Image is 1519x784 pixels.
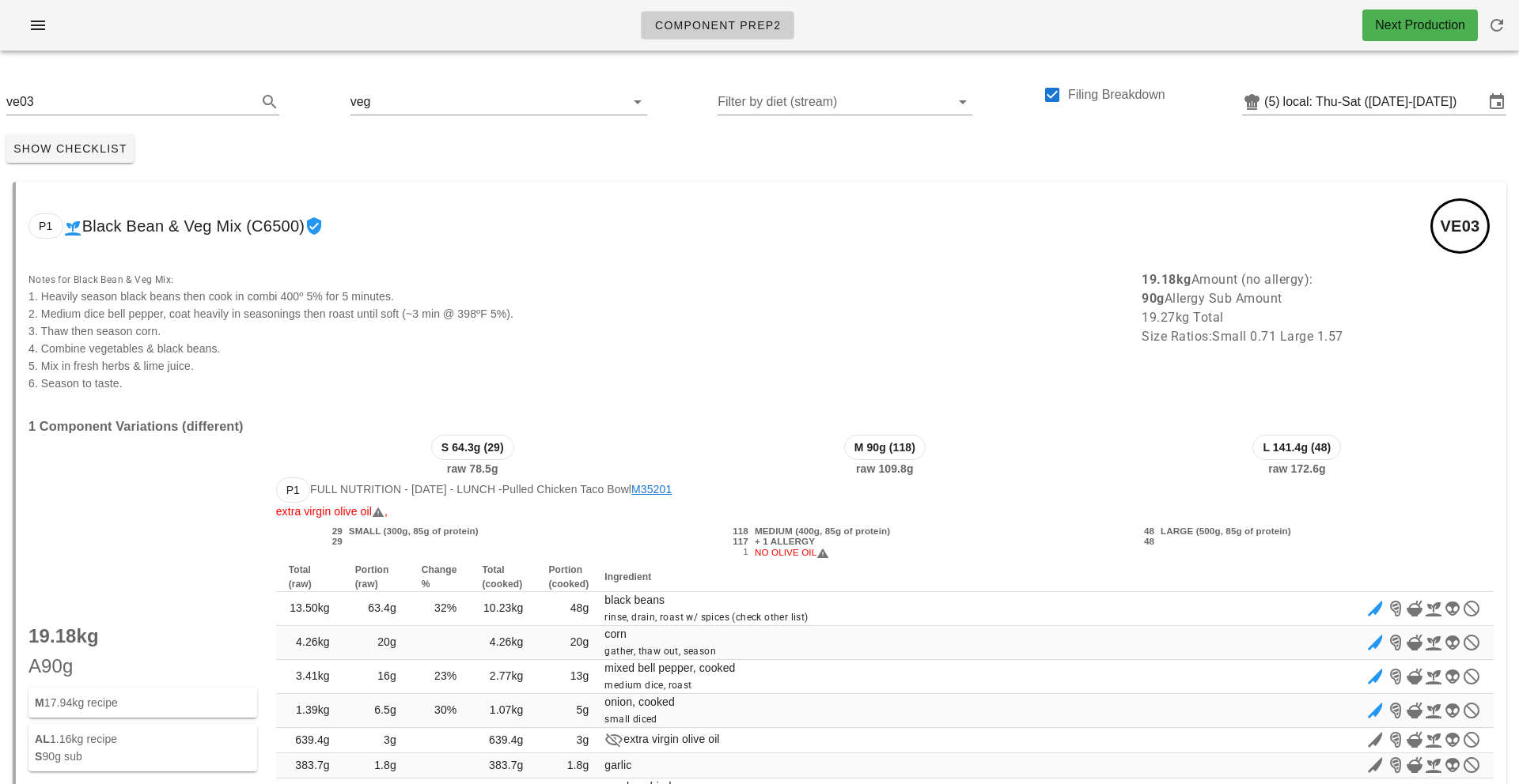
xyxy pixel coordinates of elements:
[441,435,504,459] span: S 64.3g (29)
[577,733,589,746] span: 3g
[276,592,343,626] td: 13.50kg
[310,483,502,496] span: Full Nutrition - [DATE] - lunch -
[350,89,647,115] div: veg
[469,728,536,753] td: 639.4g
[570,601,589,614] span: 48g
[28,325,161,337] span: 3. Thaw then season corn.
[276,660,343,694] td: 3.41kg
[631,483,672,496] a: M35201
[6,134,134,163] button: Show Checklist
[567,759,589,771] span: 1.8g
[35,696,44,709] strong: M
[276,728,343,753] td: 639.4g
[604,680,698,691] span: medium dice, roast
[28,290,394,303] span: 1. Heavily season black beans then cook in combi 400º 5% for 5 minutes.
[409,563,470,592] th: Change %
[28,658,257,675] p: A90g
[752,526,1085,537] div: MEDIUM (400g, 85g of protein)
[343,626,409,660] td: 20g
[718,89,972,115] div: Filter by diet (stream)
[679,425,1091,487] div: raw 109.8g
[343,753,409,778] td: 1.8g
[39,214,53,238] span: P1
[1068,87,1165,103] label: Filing Breakdown
[604,646,722,657] span: gather, thaw out, season
[28,417,1494,435] h3: 1 Component Variations (different)
[28,377,123,390] span: 6. Season to taste.
[604,594,665,606] span: black beans
[13,142,127,155] span: Show Checklist
[854,435,915,459] span: M 90g (118)
[1430,198,1490,254] div: VE03
[601,563,1148,592] th: Ingredient
[1091,425,1503,487] div: raw 172.6g
[469,694,536,728] td: 1.07kg
[28,628,257,645] p: 19.18kg
[276,626,343,660] td: 4.26kg
[469,592,536,626] td: 10.23kg
[1375,16,1465,35] div: Next Production
[755,547,829,557] span: NO OLIVE OIL
[279,526,346,537] div: 29
[604,612,814,623] span: rinse, drain, roast w/ spices (check other list)
[604,628,627,640] span: corn
[28,307,513,320] span: 2. Medium dice bell pepper, coat heavily in seasonings then roast until soft (~3 min @ 398ºF 5%).
[82,213,305,239] span: Black Bean & Veg Mix (C6500)
[343,694,409,728] td: 6.5g
[685,547,752,560] div: 1
[279,537,346,547] div: 29
[35,730,251,748] div: 1.16kg recipe
[28,688,257,718] div: 17.94kg recipe
[1091,526,1157,537] div: 48
[1091,537,1157,547] div: 48
[1263,435,1331,459] span: L 141.4g (48)
[434,703,456,716] span: 30%
[35,748,251,765] div: 90g sub
[35,750,42,763] strong: S
[623,733,719,745] span: extra virgin olive oil
[276,694,343,728] td: 1.39kg
[469,660,536,694] td: 2.77kg
[502,483,672,496] span: Pulled Chicken Taco Bowl
[346,526,679,537] div: SMALL (300g, 85g of protein)
[276,563,343,592] th: Total (raw)
[343,592,409,626] td: 63.4g
[577,703,589,716] span: 5g
[1157,526,1491,537] div: LARGE (500g, 85g of protein)
[28,342,221,355] span: 4. Combine vegetables & black beans.
[570,669,589,682] span: 13g
[1142,272,1191,287] b: 19.18kg
[434,669,456,682] span: 23%
[343,563,409,592] th: Portion (raw)
[685,537,752,547] div: 117
[350,95,371,109] div: veg
[343,728,409,753] td: 3g
[28,360,194,372] span: 5. Mix in fresh herbs & lime juice.
[469,626,536,660] td: 4.26kg
[35,733,50,745] strong: AL
[267,425,679,487] div: raw 78.5g
[469,753,536,778] td: 383.7g
[286,478,300,502] span: P1
[570,635,589,648] span: 20g
[28,274,173,285] span: Notes for Black Bean & Veg Mix:
[1132,261,1503,401] div: Amount (no allergy): Allergy Sub Amount 19.27kg Total Size Ratios: Small 0.71 Large 1.57
[434,601,456,614] span: 32%
[384,505,388,518] span: ,
[536,563,602,592] th: Portion (cooked)
[469,563,536,592] th: Total (cooked)
[654,19,782,32] span: Component Prep2
[641,11,795,40] a: Component Prep2
[752,537,1085,547] div: + 1 ALLERGY
[276,505,388,518] span: extra virgin olive oil
[343,660,409,694] td: 16g
[1142,291,1165,306] b: 90g
[604,661,735,674] span: mixed bell pepper, cooked
[604,759,631,771] span: garlic
[1264,94,1283,110] div: (5)
[685,526,752,537] div: 118
[604,714,663,725] span: small diced
[604,695,674,708] span: onion, cooked
[276,753,343,778] td: 383.7g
